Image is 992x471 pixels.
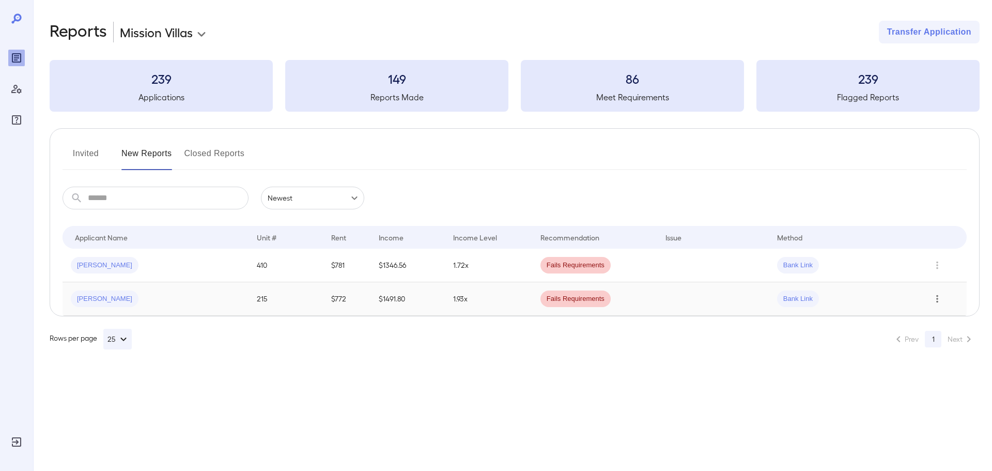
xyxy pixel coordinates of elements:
div: Rent [331,231,348,244]
h5: Flagged Reports [756,91,980,103]
h5: Meet Requirements [521,91,744,103]
span: Fails Requirements [540,261,611,270]
button: Transfer Application [879,21,980,43]
button: page 1 [925,331,941,347]
button: Row Actions [929,291,946,307]
button: Row Actions [929,257,946,274]
button: 25 [103,329,132,350]
td: $1346.56 [370,249,445,282]
td: 215 [249,282,323,316]
button: New Reports [121,145,172,170]
div: Income Level [453,231,497,244]
h3: 149 [285,70,508,87]
td: $772 [323,282,370,316]
span: Fails Requirements [540,294,611,304]
span: [PERSON_NAME] [71,261,138,270]
div: Income [379,231,404,244]
h5: Applications [50,91,273,103]
div: Applicant Name [75,231,128,244]
div: Issue [665,231,682,244]
td: 410 [249,249,323,282]
h2: Reports [50,21,107,43]
div: Reports [8,50,25,66]
nav: pagination navigation [888,331,980,347]
summary: 239Applications149Reports Made86Meet Requirements239Flagged Reports [50,60,980,112]
span: Bank Link [777,294,819,304]
div: Log Out [8,434,25,450]
div: Newest [261,187,364,209]
div: FAQ [8,112,25,128]
p: Mission Villas [120,24,193,40]
button: Closed Reports [184,145,245,170]
h3: 86 [521,70,744,87]
td: $1491.80 [370,282,445,316]
button: Invited [63,145,109,170]
div: Manage Users [8,81,25,97]
td: $781 [323,249,370,282]
h3: 239 [50,70,273,87]
div: Rows per page [50,329,132,350]
span: Bank Link [777,261,819,270]
div: Method [777,231,802,244]
div: Unit # [257,231,276,244]
h5: Reports Made [285,91,508,103]
td: 1.72x [445,249,532,282]
h3: 239 [756,70,980,87]
span: [PERSON_NAME] [71,294,138,304]
div: Recommendation [540,231,599,244]
td: 1.93x [445,282,532,316]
